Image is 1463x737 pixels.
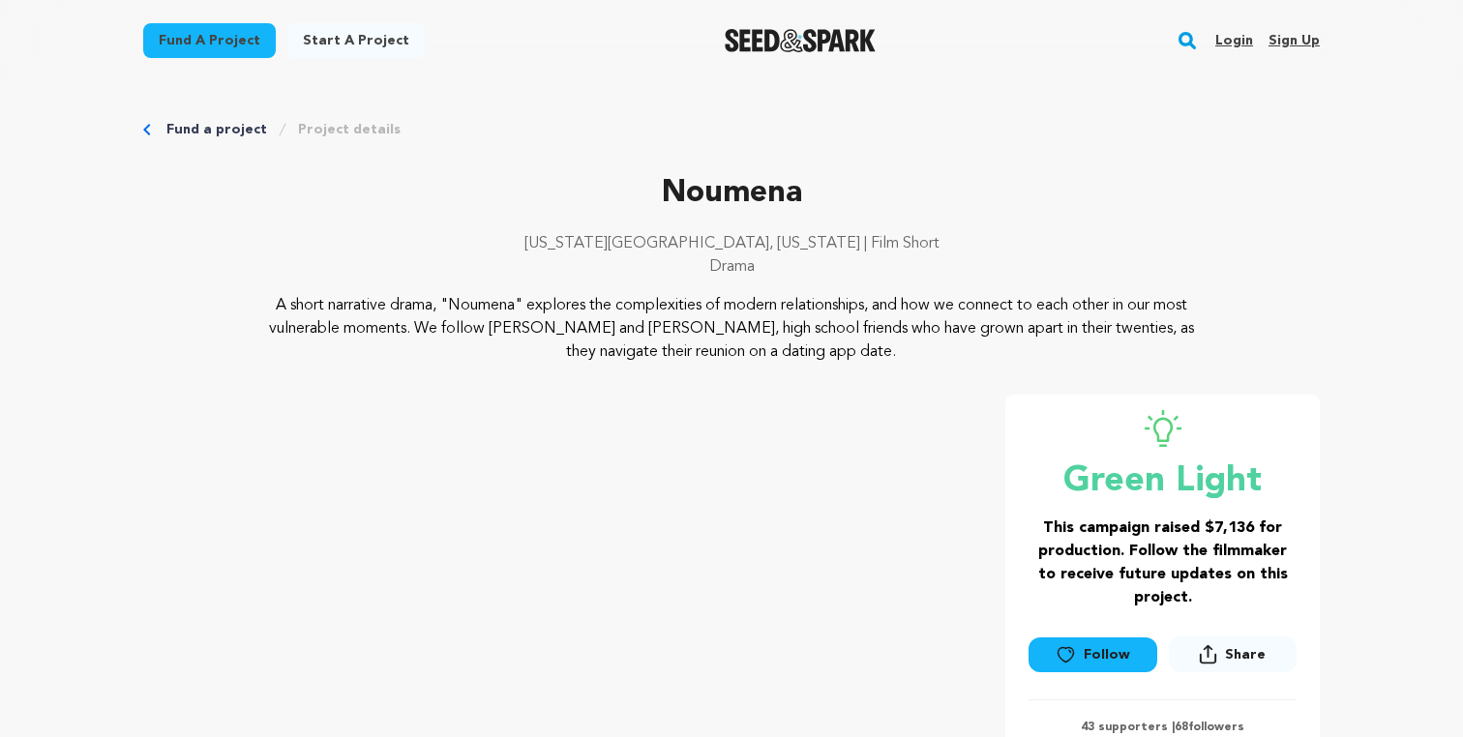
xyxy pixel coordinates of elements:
[725,29,877,52] a: Seed&Spark Homepage
[298,120,401,139] a: Project details
[1169,636,1297,672] button: Share
[1215,25,1253,56] a: Login
[143,255,1320,279] p: Drama
[1175,722,1188,733] span: 68
[1029,720,1297,735] p: 43 supporters | followers
[1225,645,1266,664] span: Share
[725,29,877,52] img: Seed&Spark Logo Dark Mode
[287,23,425,58] a: Start a project
[1029,462,1297,501] p: Green Light
[143,170,1320,217] p: Noumena
[143,232,1320,255] p: [US_STATE][GEOGRAPHIC_DATA], [US_STATE] | Film Short
[261,294,1203,364] p: A short narrative drama, "Noumena" explores the complexities of modern relationships, and how we ...
[1029,516,1297,609] h3: This campaign raised $7,136 for production. Follow the filmmaker to receive future updates on thi...
[1269,25,1320,56] a: Sign up
[1169,636,1297,680] span: Share
[166,120,267,139] a: Fund a project
[143,120,1320,139] div: Breadcrumb
[143,23,276,58] a: Fund a project
[1029,637,1156,672] a: Follow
